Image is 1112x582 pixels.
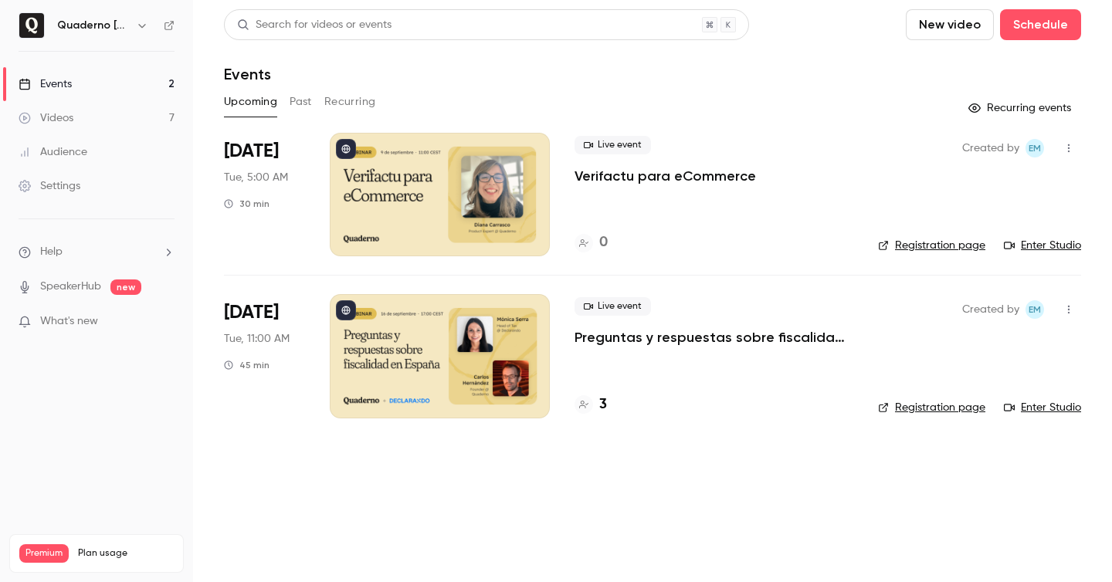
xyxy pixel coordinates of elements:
h4: 0 [599,232,608,253]
iframe: Noticeable Trigger [156,315,175,329]
div: Sep 9 Tue, 11:00 AM (Europe/Madrid) [224,133,305,256]
a: 0 [575,232,608,253]
a: Registration page [878,238,985,253]
a: SpeakerHub [40,279,101,295]
a: Registration page [878,400,985,415]
div: Videos [19,110,73,126]
span: [DATE] [224,300,279,325]
span: Eileen McRae [1026,139,1044,157]
button: Recurring [324,90,376,114]
button: Upcoming [224,90,277,114]
span: Live event [575,297,651,316]
span: Tue, 5:00 AM [224,170,288,185]
a: Verifactu para eCommerce [575,167,756,185]
span: Created by [962,139,1019,157]
div: Events [19,76,72,92]
a: Enter Studio [1004,400,1081,415]
span: EM [1029,300,1041,319]
img: Quaderno España [19,13,44,38]
div: Search for videos or events [237,17,392,33]
a: Enter Studio [1004,238,1081,253]
a: Preguntas y respuestas sobre fiscalidad en [GEOGRAPHIC_DATA]: impuestos, facturas y más [575,328,853,347]
span: Premium [19,544,69,563]
span: Created by [962,300,1019,319]
div: 45 min [224,359,270,371]
a: 3 [575,394,607,415]
div: Audience [19,144,87,160]
span: Eileen McRae [1026,300,1044,319]
span: Tue, 11:00 AM [224,331,290,347]
span: Live event [575,136,651,154]
h1: Events [224,65,271,83]
button: Past [290,90,312,114]
div: Settings [19,178,80,194]
span: EM [1029,139,1041,157]
button: Recurring events [961,96,1081,120]
div: 30 min [224,198,270,210]
button: New video [906,9,994,40]
li: help-dropdown-opener [19,244,175,260]
h6: Quaderno [GEOGRAPHIC_DATA] [57,18,130,33]
span: Plan usage [78,547,174,560]
span: What's new [40,313,98,330]
span: [DATE] [224,139,279,164]
button: Schedule [1000,9,1081,40]
span: new [110,279,141,295]
span: Help [40,244,63,260]
h4: 3 [599,394,607,415]
div: Sep 16 Tue, 5:00 PM (Europe/Madrid) [224,294,305,418]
